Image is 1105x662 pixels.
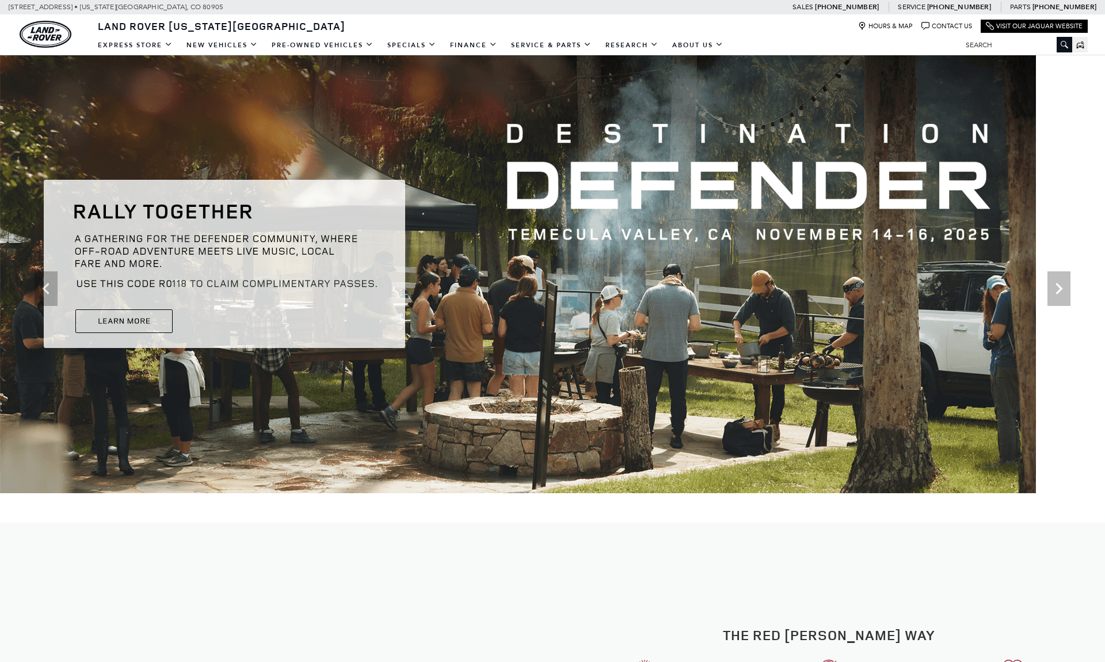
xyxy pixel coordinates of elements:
[561,627,1096,642] h2: The Red [PERSON_NAME] Way
[986,22,1083,31] a: Visit Our Jaguar Website
[858,22,913,31] a: Hours & Map
[20,21,71,48] img: Land Rover
[91,35,180,55] a: EXPRESS STORE
[98,19,345,33] span: Land Rover [US_STATE][GEOGRAPHIC_DATA]
[1010,3,1031,11] span: Parts
[815,2,879,12] a: [PHONE_NUMBER]
[665,35,730,55] a: About Us
[20,21,71,48] a: land-rover
[921,22,972,31] a: Contact Us
[504,35,599,55] a: Service & Parts
[599,35,665,55] a: Research
[91,35,730,55] nav: Main Navigation
[792,3,813,11] span: Sales
[957,38,1072,52] input: Search
[380,35,443,55] a: Specials
[1032,2,1096,12] a: [PHONE_NUMBER]
[9,3,223,11] a: [STREET_ADDRESS] • [US_STATE][GEOGRAPHIC_DATA], CO 80905
[927,2,991,12] a: [PHONE_NUMBER]
[180,35,265,55] a: New Vehicles
[898,3,925,11] span: Service
[443,35,504,55] a: Finance
[265,35,380,55] a: Pre-Owned Vehicles
[91,19,352,33] a: Land Rover [US_STATE][GEOGRAPHIC_DATA]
